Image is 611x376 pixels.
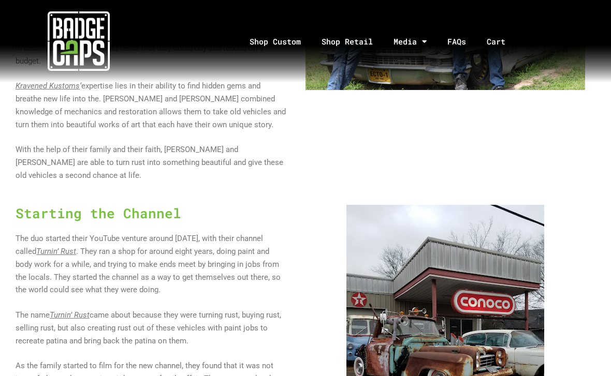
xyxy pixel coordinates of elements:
[16,205,286,223] h3: Starting the Channel
[383,14,437,69] a: Media
[16,80,286,131] p: expertise lies in their ability to find hidden gems and breathe new life into the. [PERSON_NAME] ...
[16,82,80,91] a: Kravened Kustoms
[16,144,286,182] p: With the help of their family and their faith, [PERSON_NAME] and [PERSON_NAME] are able to turn r...
[437,14,476,69] a: FAQs
[16,309,286,348] p: The name came about because they were turning rust, buying rust, selling rust, but also creating ...
[36,247,76,257] a: Turnin’ Rust
[239,14,311,69] a: Shop Custom
[559,326,611,376] iframe: Chat Widget
[50,311,90,320] a: Turnin’ Rust
[48,10,110,72] img: badgecaps white logo with green acccent
[476,14,529,69] a: Cart
[157,14,611,69] nav: Menu
[311,14,383,69] a: Shop Retail
[16,234,281,295] span: The duo started their YouTube venture around [DATE], with their channel called . They ran a shop ...
[16,82,81,91] em: ‘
